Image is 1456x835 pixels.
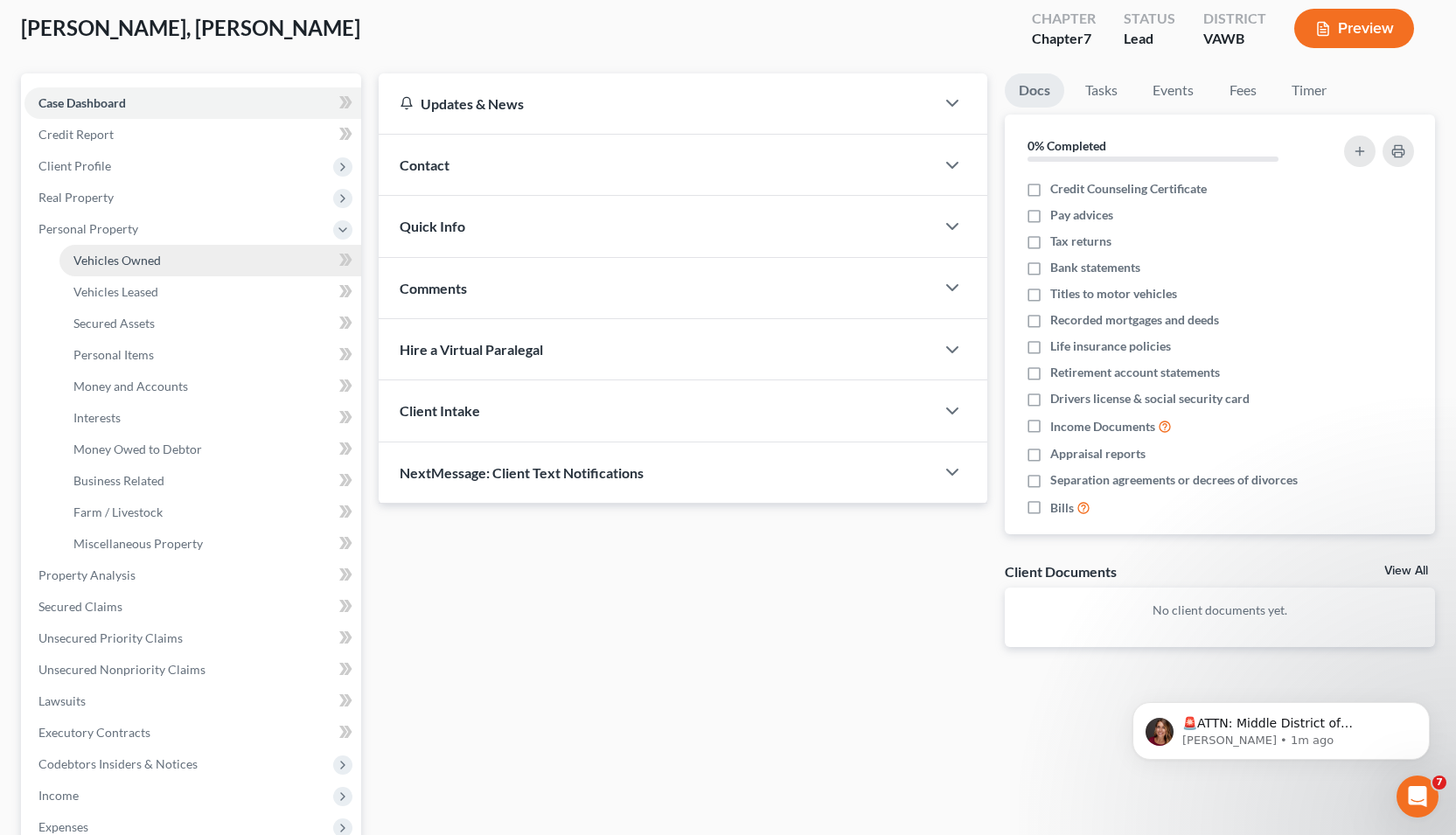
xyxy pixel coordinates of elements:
div: Updates & News [400,94,914,113]
span: Quick Info [400,218,465,234]
span: Comments [400,280,467,296]
p: No client documents yet. [1019,602,1421,619]
span: Recorded mortgages and deeds [1050,311,1219,329]
span: Retirement account statements [1050,364,1220,381]
span: Miscellaneous Property [73,536,203,551]
span: Tax returns [1050,233,1111,250]
a: Case Dashboard [24,87,361,119]
a: Lawsuits [24,685,361,717]
div: VAWB [1203,29,1266,49]
iframe: Intercom live chat [1397,776,1439,818]
div: Chapter [1032,29,1096,49]
span: Income Documents [1050,418,1155,435]
span: Lawsuits [38,693,86,708]
div: Lead [1124,29,1175,49]
span: Vehicles Owned [73,253,161,268]
a: Unsecured Nonpriority Claims [24,654,361,685]
span: Business Related [73,473,164,488]
span: Pay advices [1050,206,1113,224]
div: Client Documents [1005,562,1117,581]
a: Business Related [59,465,361,497]
a: Timer [1278,73,1341,108]
span: Credit Report [38,127,114,142]
a: Credit Report [24,119,361,150]
div: Chapter [1032,9,1096,29]
span: Client Intake [400,402,480,419]
a: Property Analysis [24,560,361,591]
div: District [1203,9,1266,29]
strong: 0% Completed [1028,138,1106,153]
span: Contact [400,157,449,173]
span: Secured Assets [73,316,155,331]
a: Vehicles Owned [59,245,361,276]
span: Codebtors Insiders & Notices [38,756,198,771]
a: Personal Items [59,339,361,371]
span: Secured Claims [38,599,122,614]
a: Fees [1215,73,1271,108]
span: Life insurance policies [1050,337,1171,355]
span: Property Analysis [38,567,136,582]
span: Appraisal reports [1050,445,1146,463]
a: Unsecured Priority Claims [24,623,361,654]
a: Interests [59,402,361,434]
span: Vehicles Leased [73,284,158,299]
span: Separation agreements or decrees of divorces [1050,471,1298,489]
span: Hire a Virtual Paralegal [400,341,543,358]
a: Docs [1005,73,1064,108]
span: Unsecured Priority Claims [38,630,183,645]
span: Client Profile [38,158,111,173]
a: Executory Contracts [24,717,361,748]
span: Unsecured Nonpriority Claims [38,662,206,677]
a: Miscellaneous Property [59,528,361,560]
span: Personal Property [38,221,138,236]
span: Case Dashboard [38,95,126,110]
span: Personal Items [73,347,154,362]
a: Money and Accounts [59,371,361,402]
div: Status [1124,9,1175,29]
span: Interests [73,410,121,425]
a: Farm / Livestock [59,497,361,528]
span: Executory Contracts [38,725,150,740]
a: Secured Claims [24,591,361,623]
span: Real Property [38,190,114,205]
a: View All [1384,565,1428,577]
span: 7 [1432,776,1446,790]
button: Preview [1294,9,1414,48]
span: Farm / Livestock [73,504,163,519]
a: Vehicles Leased [59,276,361,308]
span: Income [38,788,79,803]
span: Credit Counseling Certificate [1050,180,1207,198]
span: [PERSON_NAME], [PERSON_NAME] [21,15,360,40]
span: Drivers license & social security card [1050,390,1250,407]
span: 7 [1083,30,1091,46]
a: Secured Assets [59,308,361,339]
span: Money Owed to Debtor [73,442,202,456]
span: Titles to motor vehicles [1050,285,1177,303]
a: Tasks [1071,73,1132,108]
iframe: Intercom notifications message [1106,665,1456,788]
span: NextMessage: Client Text Notifications [400,464,644,481]
span: Bank statements [1050,259,1140,276]
span: Bills [1050,499,1074,517]
a: Money Owed to Debtor [59,434,361,465]
span: Expenses [38,819,88,834]
a: Events [1139,73,1208,108]
span: Money and Accounts [73,379,188,393]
